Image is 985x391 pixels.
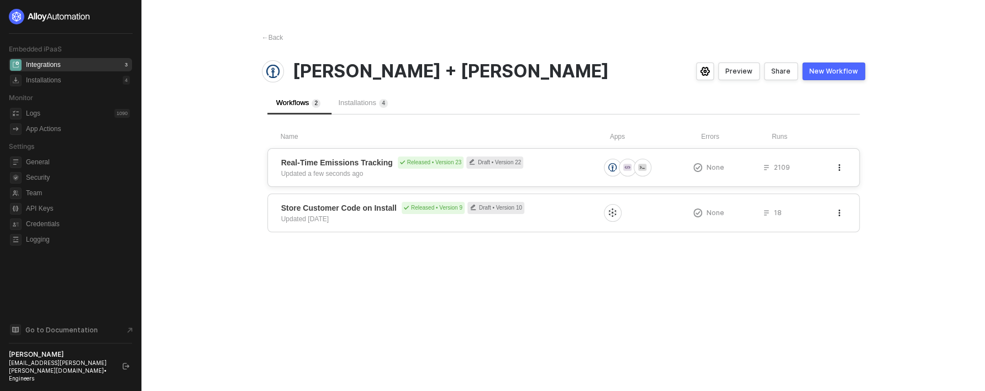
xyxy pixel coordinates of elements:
div: 1090 [114,109,130,118]
span: api-key [10,203,22,215]
span: API Keys [26,202,130,215]
span: general [10,157,22,168]
span: icon-exclamation [693,208,702,217]
span: 4 [382,100,385,106]
span: integrations [10,59,22,71]
div: 4 [123,76,130,85]
div: Draft • Version 22 [466,157,523,169]
img: integration-icon [266,65,280,78]
span: icon-app-actions [10,123,22,135]
span: Real-Time Emissions Tracking [281,157,393,168]
span: documentation [10,324,21,335]
span: 2109 [774,163,790,172]
span: ← [262,34,268,41]
a: logo [9,9,132,24]
img: icon [623,163,631,171]
div: [PERSON_NAME] [9,350,113,359]
img: icon [608,208,617,217]
span: Security [26,171,130,184]
span: document-arrow [124,325,135,336]
span: logging [10,234,22,246]
span: 18 [774,208,782,217]
span: None [707,163,724,172]
span: icon-list [763,164,770,171]
span: icon-list [763,210,770,216]
span: Store Customer Code on Install [281,202,397,213]
sup: 4 [379,99,388,108]
span: security [10,172,22,184]
div: [EMAIL_ADDRESS][PERSON_NAME][PERSON_NAME][DOMAIN_NAME] • Engineers [9,359,113,382]
div: Name [281,132,610,142]
span: [PERSON_NAME] + [PERSON_NAME] [293,61,609,82]
span: Go to Documentation [25,325,98,335]
div: Share [771,67,791,76]
span: Logging [26,233,130,246]
span: Embedded iPaaS [9,45,62,53]
img: icon [608,163,617,171]
span: icon-logs [10,108,22,119]
span: installations [10,75,22,86]
a: Knowledge Base [9,323,133,336]
div: Updated a few seconds ago [281,169,364,179]
div: Updated [DATE] [281,214,329,224]
span: icon-settings [700,67,710,76]
div: Apps [610,132,701,142]
span: Credentials [26,217,130,231]
span: None [707,208,724,217]
div: Integrations [26,60,61,70]
span: General [26,155,130,169]
div: Released • Version 9 [402,202,465,214]
button: New Workflow [802,62,865,80]
img: logo [9,9,91,24]
span: Team [26,186,130,200]
span: icon-exclamation [693,163,702,172]
span: team [10,187,22,199]
div: Runs [772,132,846,142]
span: Monitor [9,93,33,102]
div: New Workflow [809,67,858,76]
span: 2 [314,100,318,106]
div: Installations [26,76,61,85]
button: Share [764,62,798,80]
span: Workflows [276,98,321,107]
div: Draft • Version 10 [467,202,524,214]
div: Released • Version 23 [398,157,464,169]
span: credentials [10,218,22,230]
span: logout [123,363,129,369]
div: 3 [123,60,130,69]
span: Settings [9,142,34,150]
div: Preview [725,67,752,76]
div: Logs [26,109,40,118]
button: Preview [718,62,760,80]
div: Errors [701,132,772,142]
div: Back [262,33,283,43]
div: App Actions [26,124,61,134]
img: icon [638,163,646,171]
span: Installations [338,98,388,107]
